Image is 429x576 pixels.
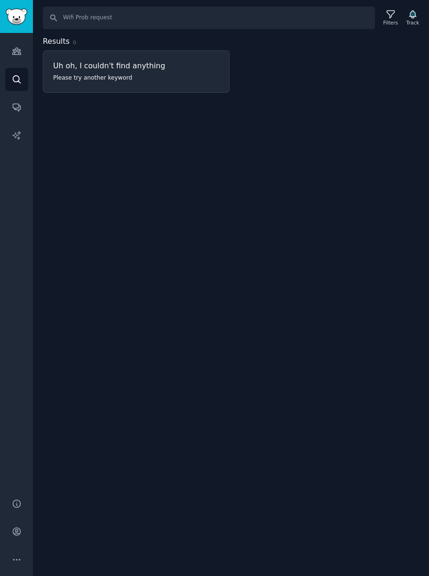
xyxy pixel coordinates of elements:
[53,74,219,82] p: Please try another keyword
[403,8,422,28] button: Track
[6,8,27,25] img: GummySearch logo
[43,7,375,29] input: Search Keyword
[406,19,419,26] div: Track
[53,61,219,71] h3: Uh oh, I couldn't find anything
[73,40,76,45] span: 0
[383,19,398,26] div: Filters
[43,36,70,48] span: Results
